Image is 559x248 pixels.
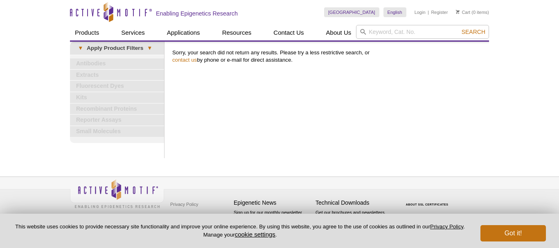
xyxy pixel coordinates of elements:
[217,25,257,40] a: Resources
[459,28,488,36] button: Search
[70,115,164,125] a: Reporter Assays
[70,81,164,92] a: Fluorescent Dyes
[234,199,311,206] h4: Epigenetic News
[162,25,205,40] a: Applications
[234,209,311,237] p: Sign up for our monthly newsletter highlighting recent publications in the field of epigenetics.
[74,45,87,52] span: ▾
[456,9,470,15] a: Cart
[70,70,164,80] a: Extracts
[156,10,238,17] h2: Enabling Epigenetics Research
[172,49,485,64] p: Sorry, your search did not return any results. Please try a less restrictive search, or by phone ...
[235,231,275,238] button: cookie settings
[480,225,546,241] button: Got it!
[13,223,467,239] p: This website uses cookies to provide necessary site functionality and improve your online experie...
[415,9,426,15] a: Login
[168,198,200,210] a: Privacy Policy
[431,9,448,15] a: Register
[356,25,489,39] input: Keyword, Cat. No.
[428,7,429,17] li: |
[172,57,197,63] a: contact us
[70,104,164,114] a: Recombinant Proteins
[462,29,485,35] span: Search
[143,45,156,52] span: ▾
[397,191,459,209] table: Click to Verify - This site chose Symantec SSL for secure e-commerce and confidential communicati...
[70,58,164,69] a: Antibodies
[456,10,460,14] img: Your Cart
[456,7,489,17] li: (0 items)
[321,25,356,40] a: About Us
[70,25,104,40] a: Products
[430,223,463,230] a: Privacy Policy
[383,7,406,17] a: English
[268,25,309,40] a: Contact Us
[324,7,379,17] a: [GEOGRAPHIC_DATA]
[316,199,393,206] h4: Technical Downloads
[70,92,164,103] a: Kits
[406,203,449,206] a: ABOUT SSL CERTIFICATES
[70,42,164,55] a: ▾Apply Product Filters▾
[168,210,211,223] a: Terms & Conditions
[116,25,150,40] a: Services
[70,126,164,137] a: Small Molecules
[316,209,393,230] p: Get our brochures and newsletters, or request them by mail.
[70,177,164,210] img: Active Motif,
